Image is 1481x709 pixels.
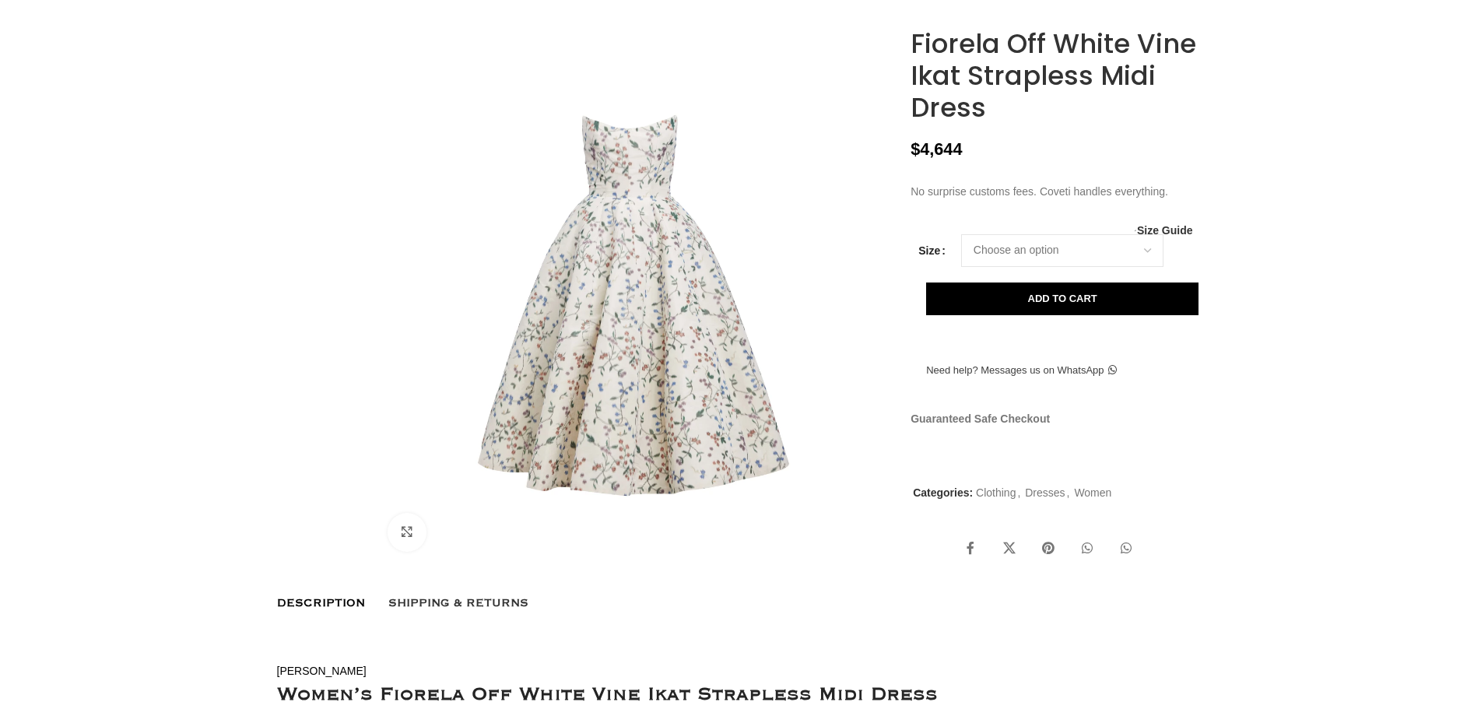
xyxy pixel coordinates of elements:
span: $ [911,139,920,159]
span: Shipping & Returns [388,595,528,612]
a: Pinterest social link [1033,533,1064,564]
img: Markarian gowns [273,244,368,335]
img: sMarkarianafiyaa gown [273,343,368,434]
a: X social link [994,533,1025,564]
a: Facebook social link [955,533,986,564]
span: , [1017,484,1020,501]
a: Women [1074,486,1111,499]
span: Description [277,595,365,612]
a: [PERSON_NAME] [277,665,367,677]
label: Size [918,242,946,259]
strong: Guaranteed Safe Checkout [911,412,1050,425]
img: Markarian [273,47,368,139]
bdi: 4,644 [911,139,962,159]
h1: Fiorela Off White Vine Ikat Strapless Midi Dress [911,28,1204,123]
a: Dresses [1025,486,1065,499]
a: Need help? Messages us on WhatsApp [911,354,1132,387]
a: WhatsApp social link [1111,533,1142,564]
a: Shipping & Returns [388,587,528,619]
img: Markarian dress [273,146,368,237]
img: Markarian clothing [273,442,368,533]
button: Add to cart [926,283,1198,315]
span: , [1067,484,1070,501]
span: Categories: [913,486,973,499]
a: WhatsApp social link [1072,533,1103,564]
a: Description [277,587,365,619]
a: Clothing [976,486,1016,499]
img: guaranteed-safe-checkout-bordered.j [911,436,1181,458]
p: No surprise customs fees. Coveti handles everything. [911,183,1204,200]
strong: Women’s Fiorela Off White Vine Ikat Strapless Midi Dress [277,688,938,701]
